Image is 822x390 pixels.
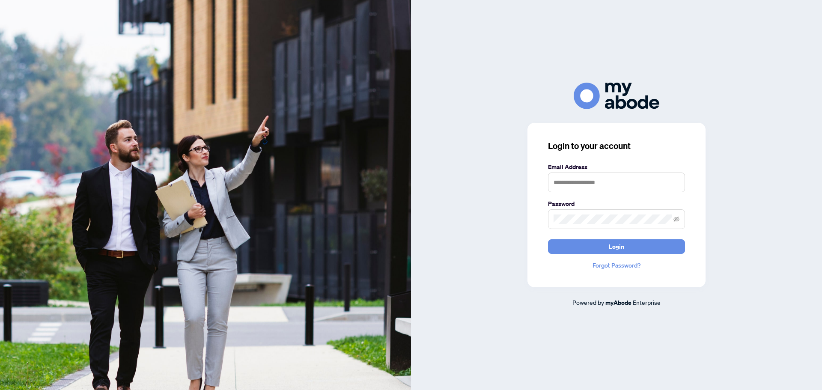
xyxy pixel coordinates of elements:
[572,298,604,306] span: Powered by
[548,162,685,172] label: Email Address
[574,83,659,109] img: ma-logo
[548,199,685,208] label: Password
[548,261,685,270] a: Forgot Password?
[548,140,685,152] h3: Login to your account
[633,298,661,306] span: Enterprise
[548,239,685,254] button: Login
[609,240,624,253] span: Login
[605,298,631,307] a: myAbode
[673,216,679,222] span: eye-invisible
